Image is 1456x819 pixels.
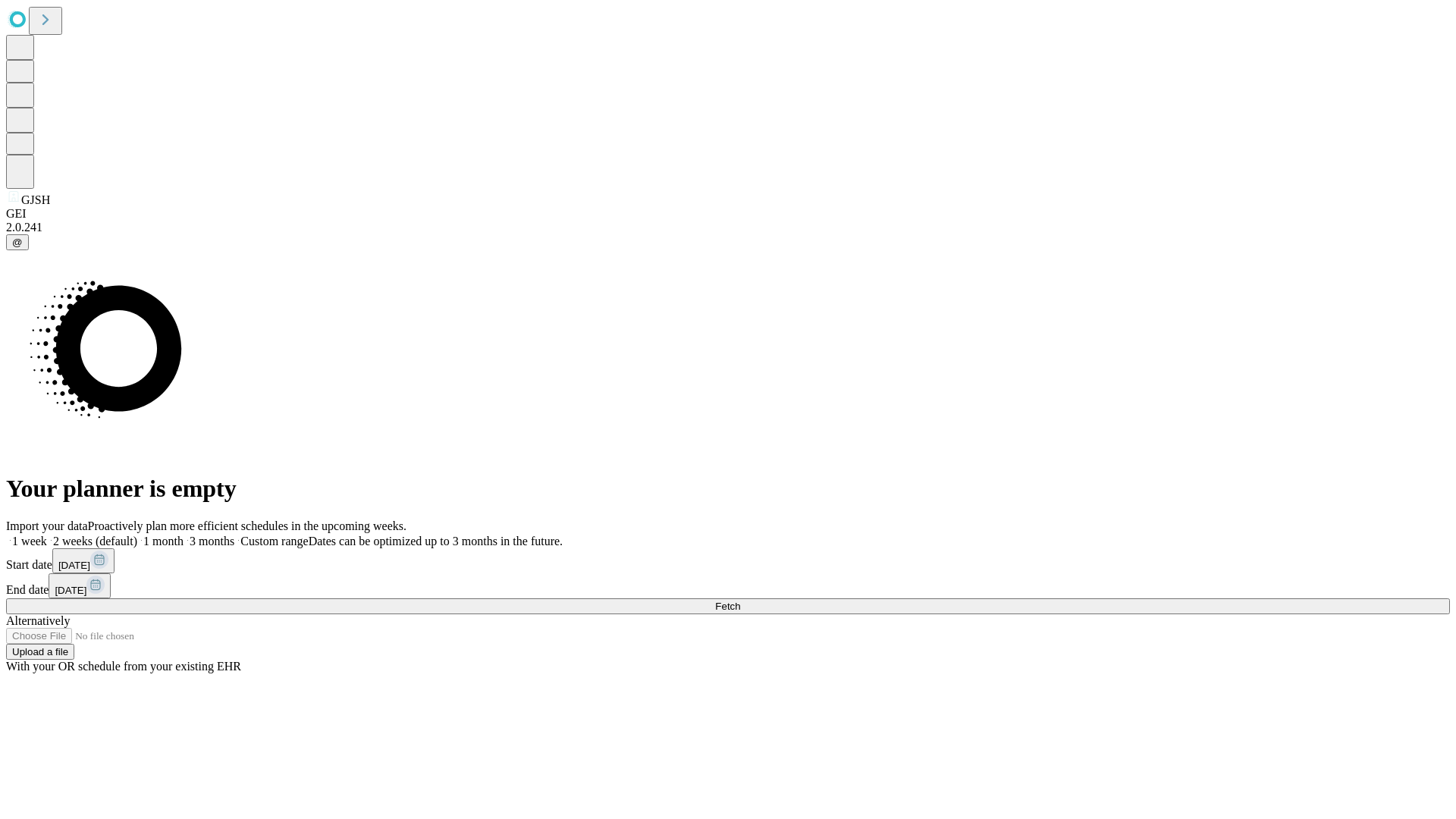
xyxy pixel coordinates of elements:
button: @ [6,234,29,250]
span: Alternatively [6,614,70,627]
span: 1 month [143,535,184,548]
button: [DATE] [49,573,111,598]
div: GEI [6,207,1450,221]
span: Dates can be optimized up to 3 months in the future. [309,535,563,548]
button: [DATE] [52,548,115,573]
span: 1 week [12,535,47,548]
span: [DATE] [58,560,90,571]
span: 2 weeks (default) [53,535,137,548]
button: Upload a file [6,644,74,660]
div: 2.0.241 [6,221,1450,234]
span: Custom range [240,535,308,548]
div: Start date [6,548,1450,573]
span: GJSH [21,193,50,206]
span: Import your data [6,519,88,532]
button: Fetch [6,598,1450,614]
span: Fetch [715,601,740,612]
h1: Your planner is empty [6,475,1450,503]
span: With your OR schedule from your existing EHR [6,660,241,673]
span: 3 months [190,535,234,548]
span: Proactively plan more efficient schedules in the upcoming weeks. [88,519,406,532]
div: End date [6,573,1450,598]
span: @ [12,237,23,248]
span: [DATE] [55,585,86,596]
